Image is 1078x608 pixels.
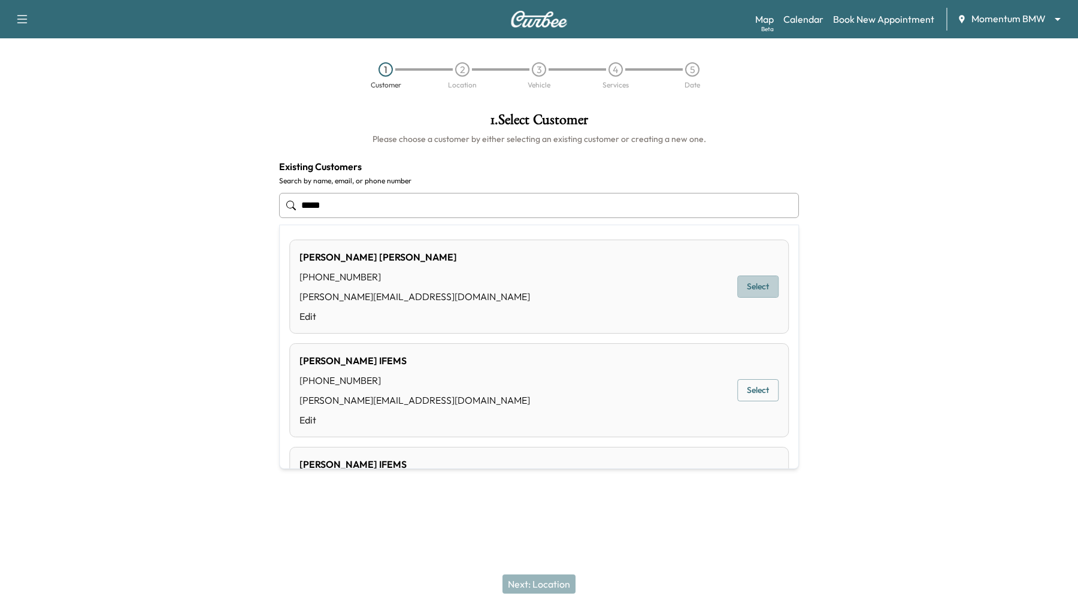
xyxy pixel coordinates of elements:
[783,12,823,26] a: Calendar
[299,413,530,427] a: Edit
[299,250,530,264] div: [PERSON_NAME] [PERSON_NAME]
[685,81,700,89] div: Date
[455,62,470,77] div: 2
[608,62,623,77] div: 4
[833,12,934,26] a: Book New Appointment
[279,176,799,186] label: Search by name, email, or phone number
[532,62,546,77] div: 3
[378,62,393,77] div: 1
[510,11,568,28] img: Curbee Logo
[299,373,530,388] div: [PHONE_NUMBER]
[971,12,1046,26] span: Momentum BMW
[279,113,799,133] h1: 1 . Select Customer
[761,25,774,34] div: Beta
[279,159,799,174] h4: Existing Customers
[602,81,629,89] div: Services
[737,276,779,298] button: Select
[685,62,700,77] div: 5
[299,309,530,323] a: Edit
[299,353,530,368] div: [PERSON_NAME] IFEMS
[299,270,530,284] div: [PHONE_NUMBER]
[737,379,779,401] button: Select
[279,133,799,145] h6: Please choose a customer by either selecting an existing customer or creating a new one.
[371,81,401,89] div: Customer
[299,393,530,407] div: [PERSON_NAME][EMAIL_ADDRESS][DOMAIN_NAME]
[528,81,550,89] div: Vehicle
[299,457,530,471] div: [PERSON_NAME] IFEMS
[299,289,530,304] div: [PERSON_NAME][EMAIL_ADDRESS][DOMAIN_NAME]
[755,12,774,26] a: MapBeta
[448,81,477,89] div: Location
